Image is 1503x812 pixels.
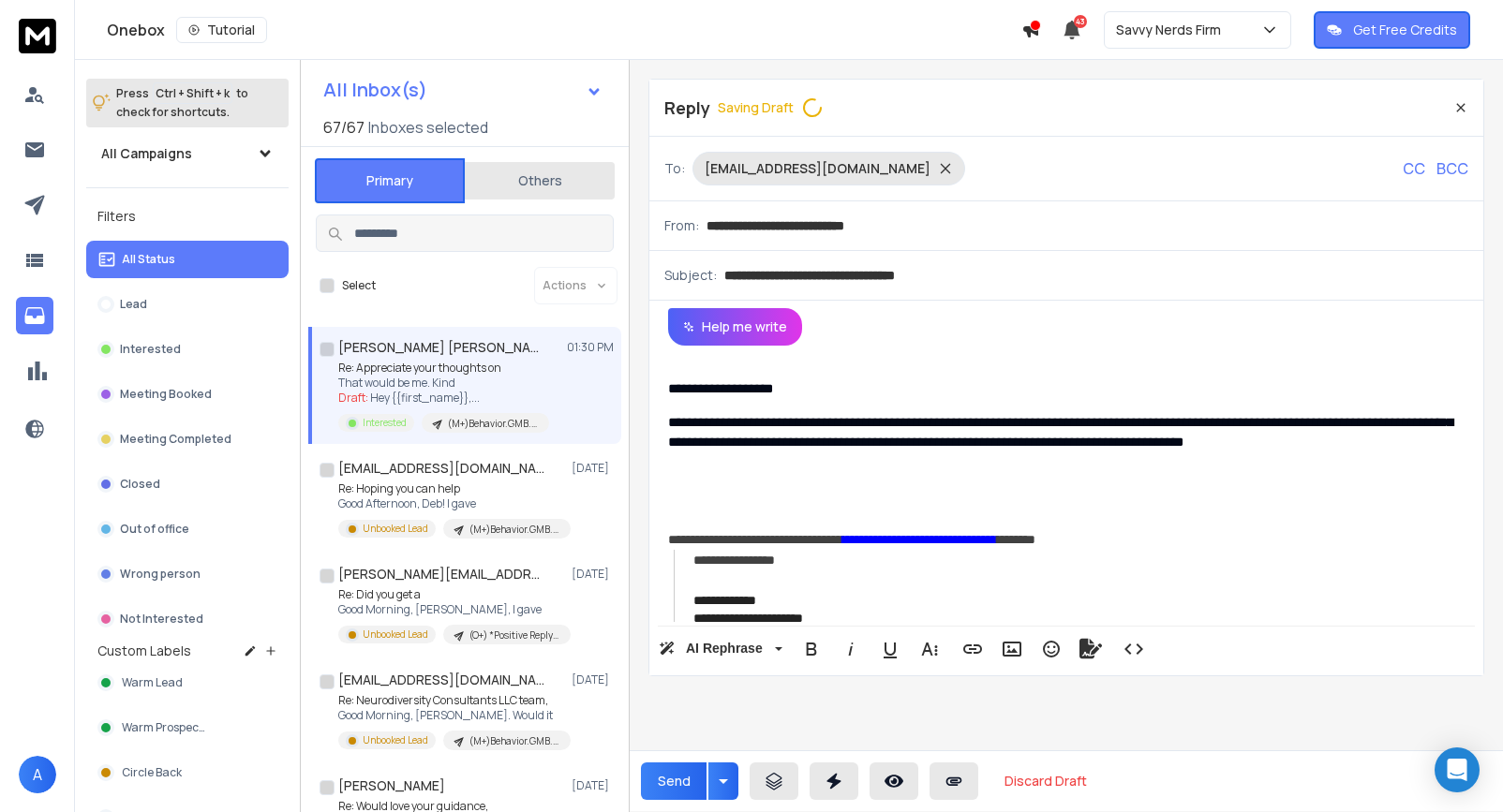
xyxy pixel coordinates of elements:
p: That would be me. Kind [338,376,549,391]
button: A [19,756,56,793]
button: Tutorial [176,17,267,43]
p: (M+)Behavior.GMB.Q32025 [469,523,559,537]
h1: All Inbox(s) [323,81,427,99]
button: Wrong person [86,555,289,593]
p: Reply [664,95,710,121]
span: AI Rephrase [682,641,766,657]
p: 01:30 PM [567,340,614,355]
button: Not Interested [86,600,289,638]
p: From: [664,216,699,235]
button: Send [641,762,707,800]
span: Warm Lead [122,675,183,690]
button: Warm Lead [86,664,289,701]
p: Unbooked Lead [363,733,428,747]
button: Others [465,160,615,201]
span: 67 / 67 [323,116,365,139]
p: Wrong person [120,567,201,582]
button: Italic (Ctrl+I) [833,630,869,668]
span: Ctrl + Shift + k [153,82,232,104]
p: (M+)Behavior.GMB.Q32025 [469,734,559,748]
button: All Campaigns [86,135,289,172]
span: Saving Draft [718,96,827,119]
button: All Status [86,241,289,278]
p: Meeting Completed [120,432,231,447]
h1: [PERSON_NAME] [338,776,445,795]
h1: [EMAIL_ADDRESS][DOMAIN_NAME] [338,459,544,478]
p: Good Afternoon, Deb! I gave [338,496,563,511]
h1: [EMAIL_ADDRESS][DOMAIN_NAME] [338,671,544,689]
button: Interested [86,331,289,368]
p: Not Interested [120,612,203,627]
h1: [PERSON_NAME][EMAIL_ADDRESS][DOMAIN_NAME] [338,565,544,583]
button: Underline (Ctrl+U) [872,630,908,668]
button: Bold (Ctrl+B) [794,630,829,668]
div: Open Intercom Messenger [1435,747,1480,792]
button: Get Free Credits [1314,11,1470,49]
p: Press to check for shortcuts. [116,84,248,122]
button: Signature [1073,630,1109,668]
p: (M+)Behavior.GMB.Q32025 [448,417,538,431]
p: Closed [120,477,160,492]
button: Insert Link (Ctrl+K) [955,630,990,668]
p: Meeting Booked [120,387,212,402]
button: Code View [1116,630,1152,668]
p: [DATE] [572,778,614,793]
button: Warm Prospects [86,709,289,746]
span: Circle Back [122,765,182,780]
button: Lead [86,286,289,323]
p: Lead [120,297,147,312]
button: Help me write [668,308,802,346]
p: Re: Neurodiversity Consultants LLC team, [338,693,563,708]
button: Closed [86,465,289,503]
button: Circle Back [86,754,289,791]
span: Draft: [338,390,368,406]
p: BCC [1436,157,1468,180]
p: [EMAIL_ADDRESS][DOMAIN_NAME] [705,159,930,178]
p: Unbooked Lead [363,627,428,642]
h3: Custom Labels [97,642,191,660]
label: Select [342,278,376,293]
button: Out of office [86,510,289,548]
p: All Status [122,252,175,267]
h3: Inboxes selected [368,116,488,139]
h3: Filters [86,203,289,229]
span: 43 [1074,15,1087,28]
button: AI Rephrase [655,630,786,668]
p: To: [664,159,685,178]
p: [DATE] [572,461,614,476]
h1: All Campaigns [101,144,192,163]
p: Interested [120,342,181,357]
span: Hey {{first_name}}, ... [370,390,480,406]
button: All Inbox(s) [308,71,618,109]
button: Emoticons [1034,630,1069,668]
p: Good Morning, [PERSON_NAME]. Would it [338,708,563,723]
p: CC [1403,157,1425,180]
p: Re: Appreciate your thoughts on [338,361,549,376]
button: Meeting Completed [86,421,289,458]
button: Discard Draft [990,762,1102,800]
button: Primary [315,158,465,203]
p: Unbooked Lead [363,522,428,536]
p: (O+) *Positive Reply* Prospects- Unbooked Call [469,628,559,642]
div: Onebox [107,17,1021,43]
p: Re: Hoping you can help [338,481,563,496]
p: Get Free Credits [1353,21,1457,39]
p: Re: Did you get a [338,587,563,602]
p: [DATE] [572,567,614,582]
p: Good Morning, [PERSON_NAME], I gave [338,602,563,617]
button: Meeting Booked [86,376,289,413]
span: Warm Prospects [122,720,208,735]
button: More Text [912,630,947,668]
h1: [PERSON_NAME] [PERSON_NAME] [338,338,544,357]
p: Savvy Nerds Firm [1116,21,1228,39]
button: Insert Image (Ctrl+P) [994,630,1030,668]
p: Interested [363,416,407,430]
p: [DATE] [572,672,614,687]
p: Out of office [120,522,189,537]
p: Subject: [664,266,717,285]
